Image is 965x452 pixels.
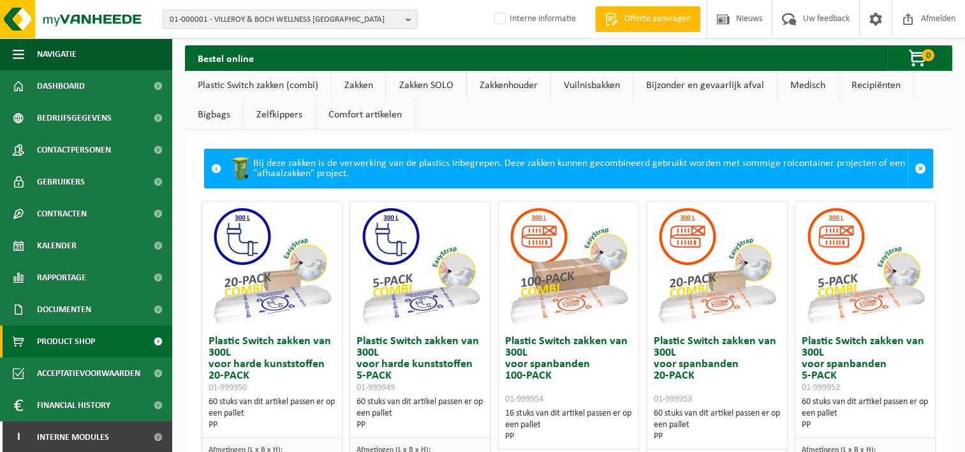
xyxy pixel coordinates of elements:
span: Navigatie [37,38,77,70]
h3: Plastic Switch zakken van 300L voor spanbanden 5-PACK [802,336,929,393]
button: 01-000001 - VILLEROY & BOCH WELLNESS [GEOGRAPHIC_DATA] [163,10,418,29]
span: Gebruikers [37,166,85,198]
h3: Plastic Switch zakken van 300L voor spanbanden 100-PACK [505,336,632,405]
span: Bedrijfsgegevens [37,102,112,134]
a: Zakken [332,71,386,100]
a: Bigbags [185,100,243,130]
div: 60 stuks van dit artikel passen er op een pallet [654,408,781,442]
span: 01-999949 [357,383,395,393]
h2: Bestel online [185,45,267,70]
div: Bij deze zakken is de verwerking van de plastics inbegrepen. Deze zakken kunnen gecombineerd gebr... [228,149,908,188]
a: Zelfkippers [244,100,315,130]
span: 01-999952 [802,383,840,393]
div: 60 stuks van dit artikel passen er op een pallet [357,396,483,431]
a: Zakken SOLO [387,71,466,100]
div: 60 stuks van dit artikel passen er op een pallet [209,396,335,431]
div: 16 stuks van dit artikel passen er op een pallet [505,408,632,442]
span: Offerte aanvragen [621,13,694,26]
a: Plastic Switch zakken (combi) [185,71,331,100]
a: Sluit melding [908,149,932,188]
span: 01-000001 - VILLEROY & BOCH WELLNESS [GEOGRAPHIC_DATA] [170,10,401,29]
label: Interne informatie [492,10,576,29]
h3: Plastic Switch zakken van 300L voor spanbanden 20-PACK [654,336,781,405]
h3: Plastic Switch zakken van 300L voor harde kunststoffen 20-PACK [209,336,335,393]
span: Product Shop [37,326,95,358]
span: 01-999954 [505,395,543,404]
span: 01-999953 [654,395,692,404]
a: Comfort artikelen [316,100,415,130]
a: Offerte aanvragen [595,6,700,32]
h3: Plastic Switch zakken van 300L voor harde kunststoffen 5-PACK [357,336,483,393]
img: 01-999949 [357,202,484,329]
div: 60 stuks van dit artikel passen er op een pallet [802,396,929,431]
button: 0 [887,45,951,71]
span: Financial History [37,389,110,421]
a: Recipiënten [839,71,913,100]
img: 01-999953 [653,202,781,329]
div: PP [505,431,632,442]
img: 01-999952 [802,202,929,329]
a: Vuilnisbakken [551,71,633,100]
span: Contactpersonen [37,134,111,166]
a: Zakkenhouder [467,71,550,100]
div: PP [357,419,483,431]
span: 0 [922,49,934,61]
div: PP [802,419,929,431]
img: 01-999950 [208,202,335,329]
div: PP [654,431,781,442]
span: Documenten [37,294,91,326]
img: 01-999954 [505,202,632,329]
div: PP [209,419,335,431]
span: Contracten [37,198,87,230]
span: 01-999950 [209,383,247,393]
span: Dashboard [37,70,85,102]
img: WB-0240-HPE-GN-50.png [228,156,253,181]
a: Medisch [777,71,838,100]
a: Bijzonder en gevaarlijk afval [633,71,777,100]
span: Rapportage [37,262,86,294]
span: Acceptatievoorwaarden [37,358,140,389]
span: Kalender [37,230,77,262]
